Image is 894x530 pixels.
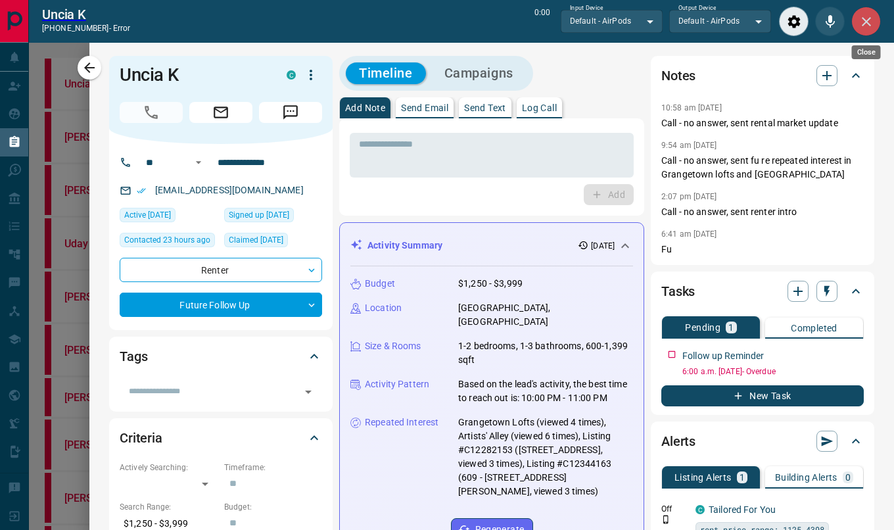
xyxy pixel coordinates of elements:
[682,349,764,363] p: Follow up Reminder
[534,7,550,36] p: 0:00
[661,276,864,307] div: Tasks
[661,431,695,452] h2: Alerts
[287,70,296,80] div: condos.ca
[365,416,438,429] p: Repeated Interest
[345,103,385,112] p: Add Note
[661,425,864,457] div: Alerts
[661,229,717,239] p: 6:41 am [DATE]
[120,462,218,473] p: Actively Searching:
[740,473,745,482] p: 1
[661,154,864,181] p: Call - no answer, sent fu re repeated interest in Grangetown lofts and [GEOGRAPHIC_DATA]
[120,64,267,85] h1: Uncia K
[365,377,429,391] p: Activity Pattern
[350,233,633,258] div: Activity Summary[DATE]
[458,416,633,498] p: Grangetown Lofts (viewed 4 times), Artists' Alley (viewed 6 times), Listing #C12282153 ([STREET_A...
[661,243,864,256] p: Fu
[661,65,695,86] h2: Notes
[346,62,426,84] button: Timeline
[120,208,218,226] div: Fri Oct 10 2025
[365,301,402,315] p: Location
[365,277,395,291] p: Budget
[120,102,183,123] span: Call
[845,473,851,482] p: 0
[120,501,218,513] p: Search Range:
[155,185,304,195] a: [EMAIL_ADDRESS][DOMAIN_NAME]
[229,233,283,247] span: Claimed [DATE]
[661,503,688,515] p: Off
[661,205,864,219] p: Call - no answer, sent renter intro
[695,505,705,514] div: condos.ca
[661,192,717,201] p: 2:07 pm [DATE]
[561,10,663,32] div: Default - AirPods
[224,208,322,226] div: Wed Oct 08 2025
[124,233,210,247] span: Contacted 23 hours ago
[365,339,421,353] p: Size & Rooms
[191,155,206,170] button: Open
[259,102,322,123] span: Message
[120,346,147,367] h2: Tags
[367,239,442,253] p: Activity Summary
[120,422,322,454] div: Criteria
[674,473,732,482] p: Listing Alerts
[779,7,809,36] div: Audio Settings
[120,427,162,448] h2: Criteria
[120,293,322,317] div: Future Follow Up
[661,385,864,406] button: New Task
[189,102,252,123] span: Email
[685,323,720,332] p: Pending
[851,7,881,36] div: Close
[120,258,322,282] div: Renter
[458,277,523,291] p: $1,250 - $3,999
[458,377,633,405] p: Based on the lead's activity, the best time to reach out is: 10:00 PM - 11:00 PM
[678,4,716,12] label: Output Device
[401,103,448,112] p: Send Email
[120,341,322,372] div: Tags
[682,366,864,377] p: 6:00 a.m. [DATE] - Overdue
[458,301,633,329] p: [GEOGRAPHIC_DATA], [GEOGRAPHIC_DATA]
[224,462,322,473] p: Timeframe:
[661,60,864,91] div: Notes
[591,240,615,252] p: [DATE]
[815,7,845,36] div: Mute
[661,515,670,524] svg: Push Notification Only
[661,141,717,150] p: 9:54 am [DATE]
[42,7,130,22] h2: Uncia K
[709,504,776,515] a: Tailored For You
[224,233,322,251] div: Thu Oct 09 2025
[728,323,734,332] p: 1
[570,4,603,12] label: Input Device
[124,208,171,222] span: Active [DATE]
[669,10,771,32] div: Default - AirPods
[458,339,633,367] p: 1-2 bedrooms, 1-3 bathrooms, 600-1,399 sqft
[852,45,881,59] div: Close
[522,103,557,112] p: Log Call
[464,103,506,112] p: Send Text
[661,116,864,130] p: Call - no answer, sent rental market update
[775,473,837,482] p: Building Alerts
[120,233,218,251] div: Tue Oct 14 2025
[431,62,527,84] button: Campaigns
[224,501,322,513] p: Budget:
[137,186,146,195] svg: Email Verified
[113,24,131,33] span: Error
[791,324,837,333] p: Completed
[661,103,722,112] p: 10:58 am [DATE]
[661,281,695,302] h2: Tasks
[42,22,130,34] p: [PHONE_NUMBER] -
[229,208,289,222] span: Signed up [DATE]
[299,383,318,401] button: Open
